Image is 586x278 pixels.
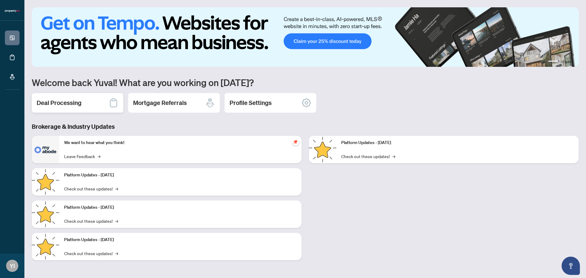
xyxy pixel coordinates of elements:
[32,77,579,88] h1: Welcome back Yuval! What are you working on [DATE]?
[133,99,187,107] h2: Mortgage Referrals
[64,172,297,179] p: Platform Updates - [DATE]
[570,61,573,63] button: 4
[5,9,20,13] img: logo
[97,153,100,160] span: →
[64,236,297,243] p: Platform Updates - [DATE]
[548,61,558,63] button: 1
[64,153,100,160] a: Leave Feedback→
[64,250,118,257] a: Check out these updates!→
[562,257,580,275] button: Open asap
[230,99,272,107] h2: Profile Settings
[64,218,118,224] a: Check out these updates!→
[309,136,336,163] img: Platform Updates - June 23, 2025
[392,153,395,160] span: →
[32,233,59,260] img: Platform Updates - July 8, 2025
[115,185,118,192] span: →
[341,153,395,160] a: Check out these updates!→
[115,218,118,224] span: →
[32,7,579,67] img: Slide 0
[10,262,15,270] span: YI
[64,139,297,146] p: We want to hear what you think!
[32,136,59,163] img: We want to hear what you think!
[115,250,118,257] span: →
[292,138,299,146] span: pushpin
[565,61,568,63] button: 3
[32,200,59,228] img: Platform Updates - July 21, 2025
[560,61,563,63] button: 2
[37,99,81,107] h2: Deal Processing
[64,204,297,211] p: Platform Updates - [DATE]
[32,168,59,196] img: Platform Updates - September 16, 2025
[64,185,118,192] a: Check out these updates!→
[32,122,579,131] h3: Brokerage & Industry Updates
[341,139,574,146] p: Platform Updates - [DATE]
